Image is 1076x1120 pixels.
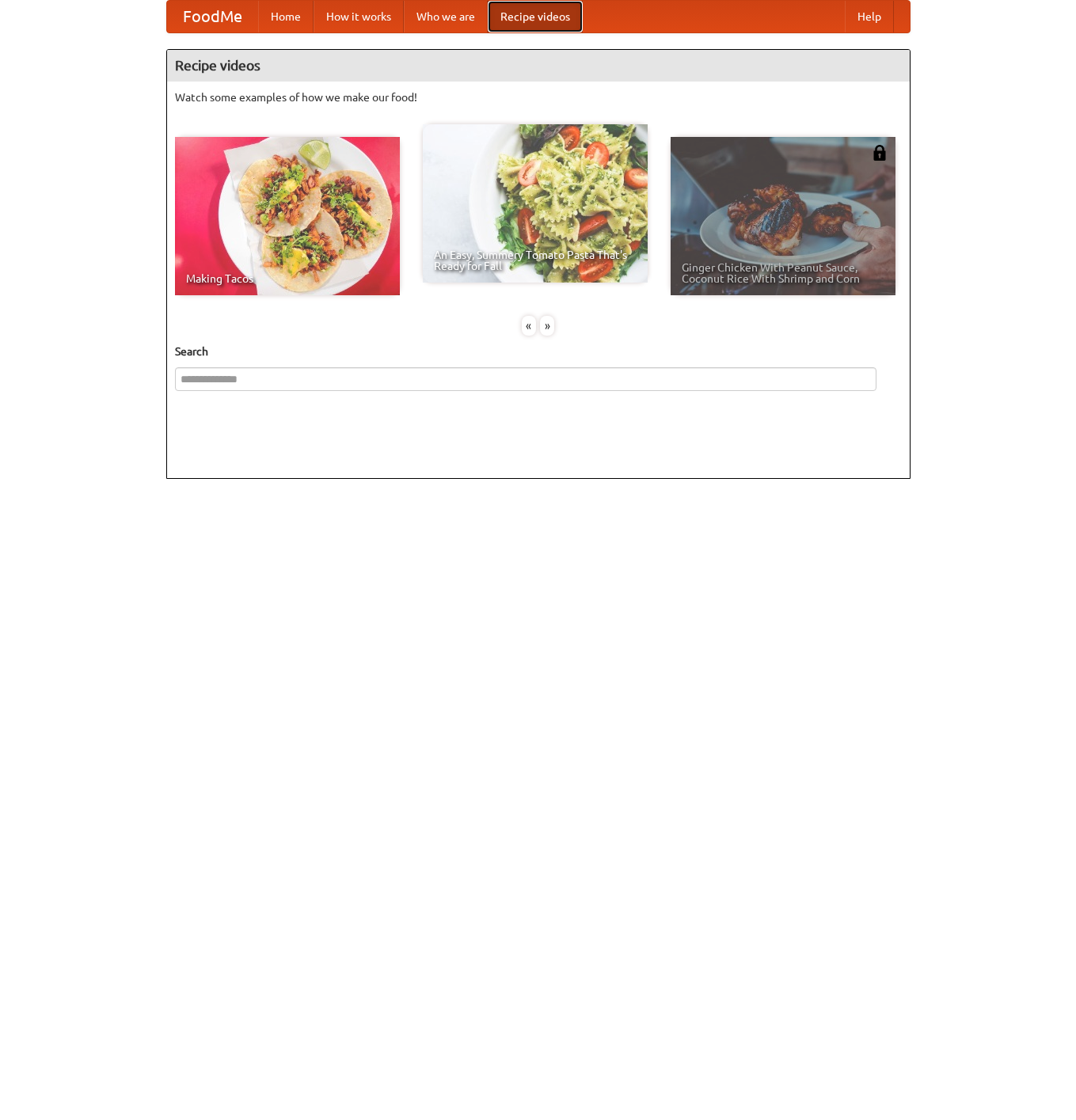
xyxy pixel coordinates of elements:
a: Recipe videos [488,1,583,32]
img: 483408.png [872,145,888,161]
a: Who we are [404,1,488,32]
div: » [540,316,554,336]
a: An Easy, Summery Tomato Pasta That's Ready for Fall [423,124,648,283]
h5: Search [175,344,902,359]
a: Help [845,1,894,32]
span: Making Tacos [186,273,389,284]
h4: Recipe videos [167,50,910,82]
p: Watch some examples of how we make our food! [175,89,902,105]
div: « [522,316,536,336]
a: FoodMe [167,1,258,32]
a: Making Tacos [175,137,400,295]
a: How it works [314,1,404,32]
span: An Easy, Summery Tomato Pasta That's Ready for Fall [434,249,637,271]
a: Home [258,1,314,32]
